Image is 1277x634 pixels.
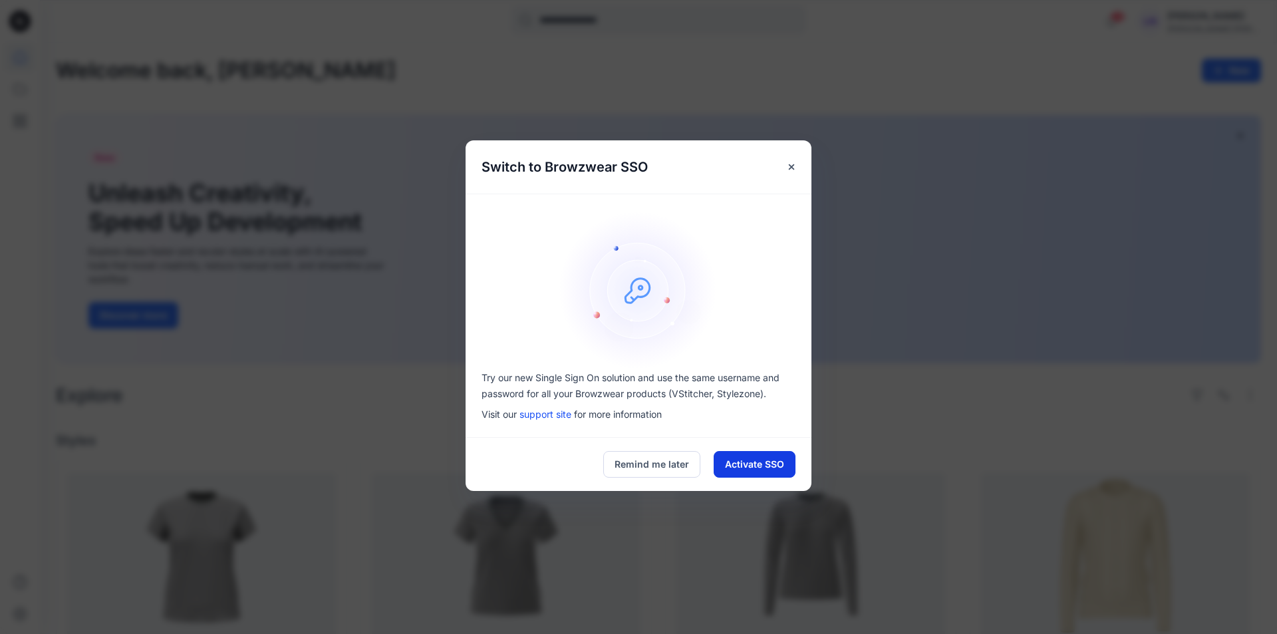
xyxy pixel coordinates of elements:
[482,370,795,402] p: Try our new Single Sign On solution and use the same username and password for all your Browzwear...
[482,407,795,421] p: Visit our for more information
[519,408,571,420] a: support site
[714,451,795,478] button: Activate SSO
[780,155,803,179] button: Close
[559,210,718,370] img: onboarding-sz2.1ef2cb9c.svg
[603,451,700,478] button: Remind me later
[466,140,664,194] h5: Switch to Browzwear SSO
